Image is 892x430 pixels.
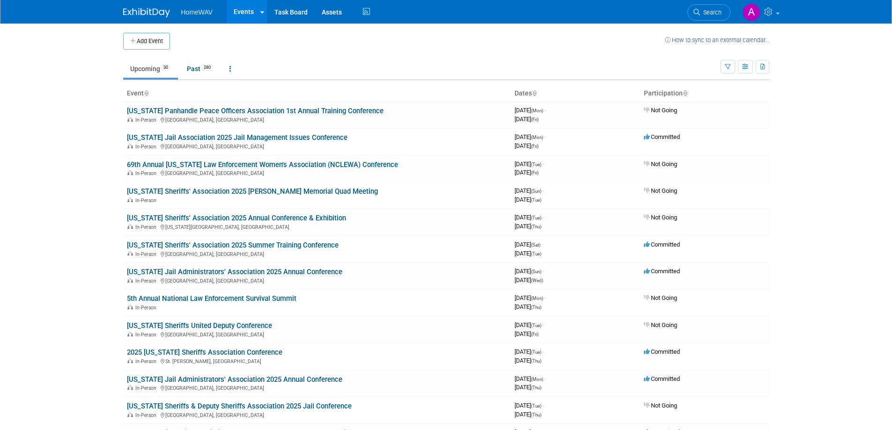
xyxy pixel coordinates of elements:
[127,358,133,363] img: In-Person Event
[644,133,680,140] span: Committed
[201,64,214,71] span: 280
[127,251,133,256] img: In-Person Event
[531,350,541,355] span: (Tue)
[543,402,544,409] span: -
[127,170,133,175] img: In-Person Event
[123,60,178,78] a: Upcoming30
[127,357,507,364] div: St. [PERSON_NAME], [GEOGRAPHIC_DATA]
[545,294,546,301] span: -
[515,330,538,337] span: [DATE]
[531,358,541,364] span: (Thu)
[127,268,342,276] a: [US_STATE] Jail Administrators' Association 2025 Annual Conference
[515,223,541,230] span: [DATE]
[531,215,541,220] span: (Tue)
[531,305,541,310] span: (Thu)
[700,9,722,16] span: Search
[644,294,677,301] span: Not Going
[127,412,133,417] img: In-Person Event
[127,330,507,338] div: [GEOGRAPHIC_DATA], [GEOGRAPHIC_DATA]
[127,277,507,284] div: [GEOGRAPHIC_DATA], [GEOGRAPHIC_DATA]
[543,268,544,275] span: -
[515,411,541,418] span: [DATE]
[127,160,398,169] a: 69th Annual [US_STATE] Law Enforcement Women's Association (NCLEWA) Conference
[180,60,221,78] a: Past280
[531,144,538,149] span: (Fri)
[127,241,339,249] a: [US_STATE] Sheriffs' Association 2025 Summer Training Conference
[531,108,543,113] span: (Mon)
[545,133,546,140] span: -
[127,133,347,142] a: [US_STATE] Jail Association 2025 Jail Management Issues Conference
[127,117,133,122] img: In-Person Event
[515,303,541,310] span: [DATE]
[511,86,640,102] th: Dates
[515,294,546,301] span: [DATE]
[531,296,543,301] span: (Mon)
[515,384,541,391] span: [DATE]
[135,385,159,391] span: In-Person
[644,107,677,114] span: Not Going
[515,321,544,328] span: [DATE]
[531,269,541,274] span: (Sun)
[644,321,677,328] span: Not Going
[531,135,543,140] span: (Mon)
[531,377,543,382] span: (Mon)
[127,402,352,410] a: [US_STATE] Sheriffs & Deputy Sheriffs Association 2025 Jail Conference
[515,241,543,248] span: [DATE]
[531,278,543,283] span: (Wed)
[135,332,159,338] span: In-Person
[531,403,541,408] span: (Tue)
[127,305,133,309] img: In-Person Event
[127,250,507,257] div: [GEOGRAPHIC_DATA], [GEOGRAPHIC_DATA]
[135,305,159,311] span: In-Person
[127,214,346,222] a: [US_STATE] Sheriffs' Association 2025 Annual Conference & Exhibition
[127,107,383,115] a: [US_STATE] Panhandle Peace Officers Association 1st Annual Training Conference
[543,160,544,168] span: -
[515,107,546,114] span: [DATE]
[135,144,159,150] span: In-Person
[644,348,680,355] span: Committed
[161,64,171,71] span: 30
[127,197,133,202] img: In-Person Event
[127,332,133,336] img: In-Person Event
[123,8,170,17] img: ExhibitDay
[515,402,544,409] span: [DATE]
[127,348,282,357] a: 2025 [US_STATE] Sheriffs Association Conference
[515,196,541,203] span: [DATE]
[127,321,272,330] a: [US_STATE] Sheriffs United Deputy Conference
[543,214,544,221] span: -
[515,160,544,168] span: [DATE]
[531,189,541,194] span: (Sun)
[127,294,296,303] a: 5th Annual National Law Enforcement Survival Summit
[127,224,133,229] img: In-Person Event
[127,384,507,391] div: [GEOGRAPHIC_DATA], [GEOGRAPHIC_DATA]
[644,375,680,382] span: Committed
[123,86,511,102] th: Event
[144,89,148,97] a: Sort by Event Name
[665,36,769,44] a: How to sync to an external calendar...
[644,402,677,409] span: Not Going
[543,348,544,355] span: -
[515,357,541,364] span: [DATE]
[531,251,541,256] span: (Tue)
[127,375,342,384] a: [US_STATE] Jail Administrators' Association 2025 Annual Conference
[687,4,730,21] a: Search
[515,142,538,149] span: [DATE]
[531,162,541,167] span: (Tue)
[644,241,680,248] span: Committed
[127,116,507,123] div: [GEOGRAPHIC_DATA], [GEOGRAPHIC_DATA]
[135,251,159,257] span: In-Person
[127,142,507,150] div: [GEOGRAPHIC_DATA], [GEOGRAPHIC_DATA]
[127,187,378,196] a: [US_STATE] Sheriffs' Association 2025 [PERSON_NAME] Memorial Quad Meeting
[543,321,544,328] span: -
[135,224,159,230] span: In-Person
[644,268,680,275] span: Committed
[531,170,538,175] span: (Fri)
[531,412,541,417] span: (Thu)
[123,33,170,50] button: Add Event
[135,358,159,364] span: In-Person
[531,323,541,328] span: (Tue)
[531,224,541,229] span: (Thu)
[181,8,213,16] span: HomeWAV
[127,278,133,283] img: In-Person Event
[545,375,546,382] span: -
